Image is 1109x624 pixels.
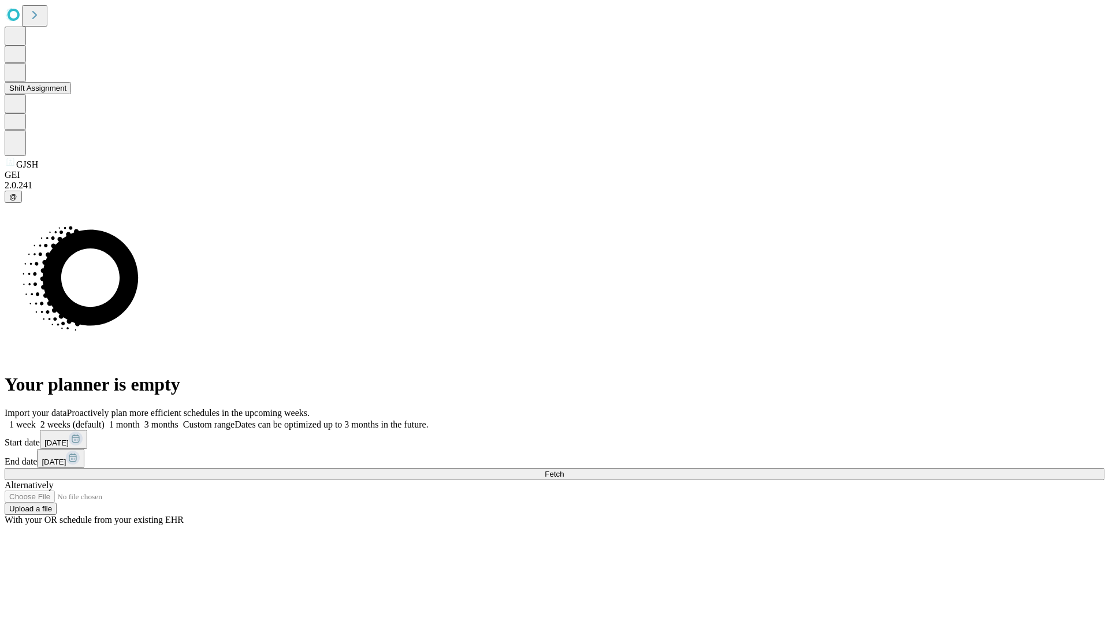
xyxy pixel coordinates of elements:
[16,159,38,169] span: GJSH
[40,430,87,449] button: [DATE]
[5,408,67,418] span: Import your data
[5,191,22,203] button: @
[5,170,1104,180] div: GEI
[9,419,36,429] span: 1 week
[9,192,17,201] span: @
[40,419,105,429] span: 2 weeks (default)
[5,82,71,94] button: Shift Assignment
[67,408,310,418] span: Proactively plan more efficient schedules in the upcoming weeks.
[5,515,184,525] span: With your OR schedule from your existing EHR
[5,503,57,515] button: Upload a file
[42,458,66,466] span: [DATE]
[5,449,1104,468] div: End date
[109,419,140,429] span: 1 month
[235,419,428,429] span: Dates can be optimized up to 3 months in the future.
[44,439,69,447] span: [DATE]
[144,419,178,429] span: 3 months
[5,430,1104,449] div: Start date
[37,449,84,468] button: [DATE]
[183,419,235,429] span: Custom range
[5,468,1104,480] button: Fetch
[5,180,1104,191] div: 2.0.241
[545,470,564,478] span: Fetch
[5,480,53,490] span: Alternatively
[5,374,1104,395] h1: Your planner is empty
